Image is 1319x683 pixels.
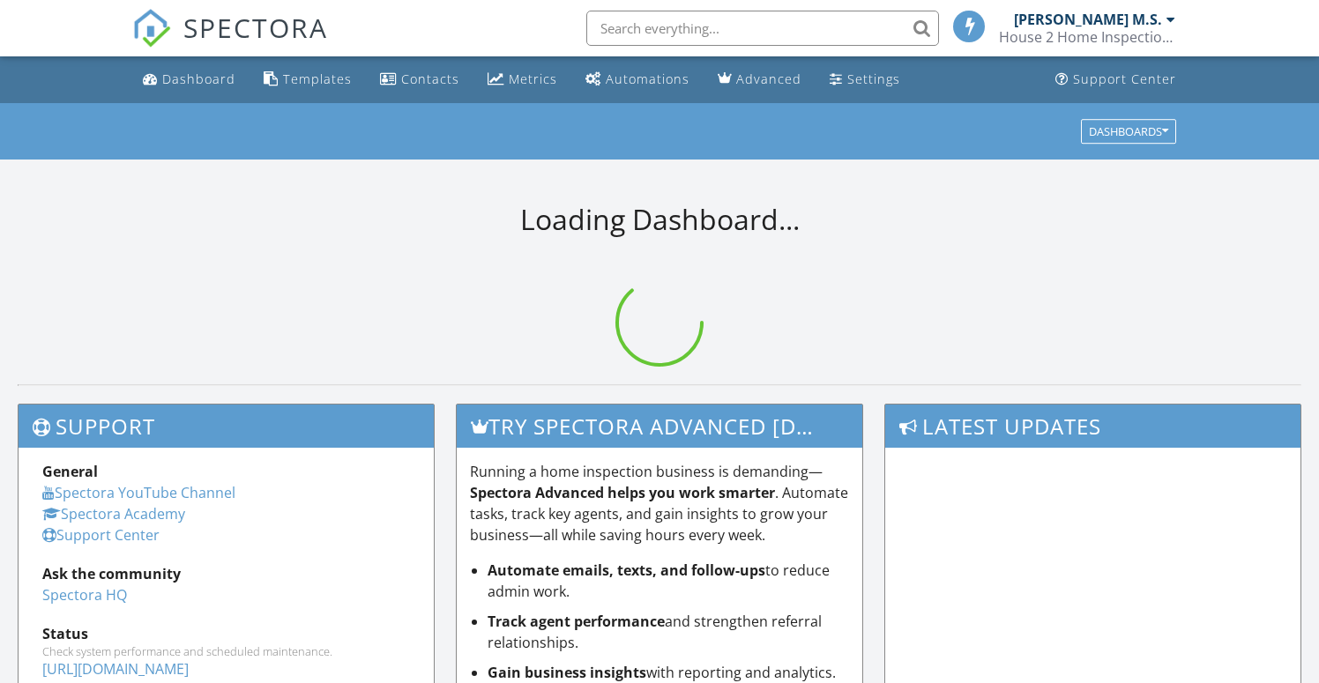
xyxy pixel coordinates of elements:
div: Check system performance and scheduled maintenance. [42,644,410,658]
a: SPECTORA [132,24,328,61]
a: Support Center [1048,63,1183,96]
a: Settings [823,63,907,96]
strong: Spectora Advanced helps you work smarter [470,483,775,502]
a: Spectora YouTube Channel [42,483,235,502]
a: Automations (Basic) [578,63,697,96]
div: Advanced [736,71,801,87]
div: Dashboard [162,71,235,87]
div: Support Center [1073,71,1176,87]
div: Ask the community [42,563,410,584]
li: and strengthen referral relationships. [488,611,848,653]
img: The Best Home Inspection Software - Spectora [132,9,171,48]
strong: Automate emails, texts, and follow-ups [488,561,765,580]
strong: General [42,462,98,481]
div: [PERSON_NAME] M.S. [1014,11,1162,28]
strong: Gain business insights [488,663,646,682]
p: Running a home inspection business is demanding— . Automate tasks, track key agents, and gain ins... [470,461,848,546]
span: SPECTORA [183,9,328,46]
a: Spectora HQ [42,585,127,605]
a: Templates [257,63,359,96]
a: Advanced [711,63,809,96]
div: Contacts [401,71,459,87]
a: [URL][DOMAIN_NAME] [42,659,189,679]
div: Templates [283,71,352,87]
h3: Latest Updates [885,405,1300,448]
div: Settings [847,71,900,87]
div: House 2 Home Inspections [999,28,1175,46]
li: to reduce admin work. [488,560,848,602]
a: Contacts [373,63,466,96]
a: Support Center [42,525,160,545]
h3: Support [19,405,434,448]
div: Status [42,623,410,644]
div: Automations [606,71,689,87]
a: Dashboard [136,63,242,96]
h3: Try spectora advanced [DATE] [457,405,861,448]
button: Dashboards [1081,119,1176,144]
a: Metrics [481,63,564,96]
input: Search everything... [586,11,939,46]
li: with reporting and analytics. [488,662,848,683]
div: Dashboards [1089,125,1168,137]
div: Metrics [509,71,557,87]
strong: Track agent performance [488,612,665,631]
a: Spectora Academy [42,504,185,523]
